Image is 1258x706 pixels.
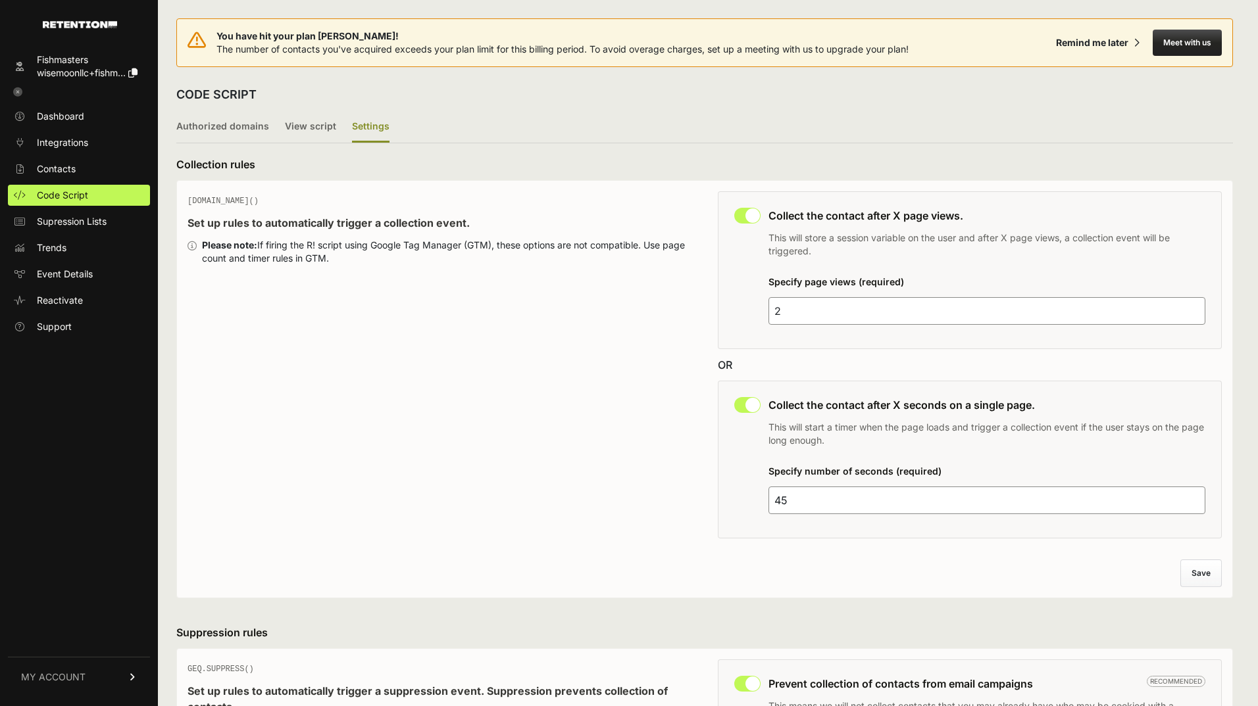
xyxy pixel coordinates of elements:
[768,421,1205,447] p: This will start a timer when the page loads and trigger a collection event if the user stays on t...
[1180,559,1222,587] button: Save
[768,231,1205,258] p: This will store a session variable on the user and after X page views, a collection event will be...
[37,136,88,149] span: Integrations
[8,290,150,311] a: Reactivate
[37,110,84,123] span: Dashboard
[37,241,66,254] span: Trends
[8,49,150,83] a: Fishmasters wisemoonllc+fishm...
[202,239,257,250] strong: Please note:
[37,162,76,176] span: Contacts
[285,112,336,143] label: View script
[188,197,259,206] span: [DOMAIN_NAME]()
[8,657,150,697] a: MY ACCOUNT
[8,316,150,337] a: Support
[768,208,1205,224] h3: Collect the contact after X page views.
[37,53,138,66] div: Fishmasters
[718,357,1222,373] div: OR
[8,185,150,206] a: Code Script
[188,665,254,674] span: GEQ.SUPPRESS()
[176,85,257,104] h2: CODE SCRIPT
[8,264,150,285] a: Event Details
[768,676,1205,692] h3: Prevent collection of contacts from email campaigns
[37,320,72,333] span: Support
[43,21,117,28] img: Retention.com
[1153,30,1222,56] button: Meet with us
[37,189,88,202] span: Code Script
[8,132,150,153] a: Integrations
[768,397,1205,413] h3: Collect the contact after X seconds on a single page.
[8,211,150,232] a: Supression Lists
[21,671,86,684] span: MY ACCOUNT
[1147,676,1205,687] span: Recommended
[768,297,1205,325] input: 4
[188,216,470,229] strong: Set up rules to automatically trigger a collection event.
[176,624,1233,640] h3: Suppression rules
[1056,36,1128,49] div: Remind me later
[202,239,692,265] div: If firing the R! script using Google Tag Manager (GTM), these options are not compatible. Use pag...
[1051,31,1145,55] button: Remind me later
[37,215,107,228] span: Supression Lists
[768,276,904,287] label: Specify page views (required)
[37,268,93,281] span: Event Details
[176,156,1233,172] h3: Collection rules
[8,106,150,127] a: Dashboard
[37,67,126,78] span: wisemoonllc+fishm...
[216,43,909,55] span: The number of contacts you've acquired exceeds your plan limit for this billing period. To avoid ...
[216,30,909,43] span: You have hit your plan [PERSON_NAME]!
[768,465,942,477] label: Specify number of seconds (required)
[768,486,1205,514] input: 25
[8,237,150,258] a: Trends
[8,158,150,179] a: Contacts
[37,294,83,307] span: Reactivate
[352,112,390,143] label: Settings
[176,112,269,143] label: Authorized domains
